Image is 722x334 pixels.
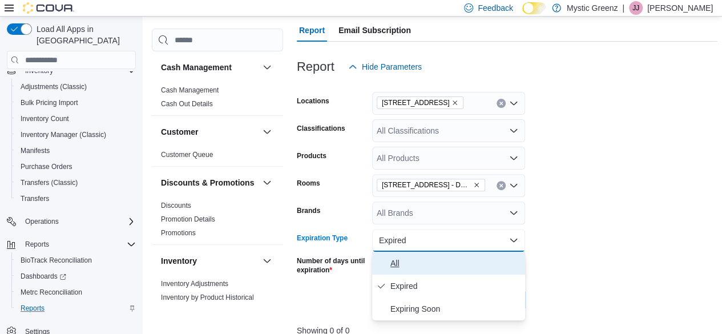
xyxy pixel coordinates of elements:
p: Mystic Greenz [567,1,618,15]
a: Promotions [161,229,196,237]
button: Customer [260,125,274,139]
label: Expiration Type [297,234,348,243]
span: Hide Parameters [362,61,422,73]
button: Cash Management [260,61,274,74]
button: Purchase Orders [11,159,140,175]
a: Customer Queue [161,151,213,159]
p: | [622,1,624,15]
a: Reports [16,301,49,315]
span: Discounts [161,201,191,210]
span: Dashboards [16,269,136,283]
span: Inventory Manager (Classic) [21,130,106,139]
span: Email Subscription [338,19,411,42]
button: Hide Parameters [344,55,426,78]
input: Dark Mode [522,2,546,14]
span: Bulk Pricing Import [16,96,136,110]
label: Brands [297,206,320,215]
span: Reports [25,240,49,249]
button: Bulk Pricing Import [11,95,140,111]
h3: Customer [161,126,198,138]
span: Customer Queue [161,150,213,159]
button: Open list of options [509,99,518,108]
a: Discounts [161,202,191,210]
span: Expiring Soon [390,302,521,316]
button: Open list of options [509,126,518,135]
button: Open list of options [509,208,518,218]
button: Operations [2,214,140,230]
span: [STREET_ADDRESS] - Default [382,179,471,191]
span: Transfers (Classic) [16,176,136,190]
span: JJ [632,1,639,15]
span: Cash Out Details [161,99,213,108]
span: Inventory Count [16,112,136,126]
div: Discounts & Promotions [152,199,283,244]
span: 1120 Woodlawn Rd [377,96,464,109]
span: Metrc Reconciliation [21,288,82,297]
span: [STREET_ADDRESS] [382,97,450,108]
a: Inventory Count [16,112,74,126]
span: Dashboards [21,272,66,281]
a: Dashboards [11,268,140,284]
button: Expired [372,229,525,252]
span: Expired [390,279,521,293]
span: Inventory Manager (Classic) [16,128,136,142]
button: Cash Management [161,62,258,73]
button: Inventory Manager (Classic) [11,127,140,143]
span: Inventory by Product Historical [161,293,254,302]
a: Inventory Manager (Classic) [16,128,111,142]
span: Adjustments (Classic) [16,80,136,94]
button: Inventory [161,255,258,267]
button: Transfers (Classic) [11,175,140,191]
span: Inventory Count [21,114,69,123]
a: Metrc Reconciliation [16,285,87,299]
button: Discounts & Promotions [260,176,274,190]
h3: Report [297,60,334,74]
span: Transfers (Classic) [21,178,78,187]
span: Load All Apps in [GEOGRAPHIC_DATA] [32,23,136,46]
button: Manifests [11,143,140,159]
label: Classifications [297,124,345,133]
div: Select listbox [372,252,525,320]
span: BioTrack Reconciliation [21,256,92,265]
button: Remove 1120 Woodlawn Rd from selection in this group [451,99,458,106]
a: Bulk Pricing Import [16,96,83,110]
span: Report [299,19,325,42]
div: Jonathan Jacks [629,1,643,15]
a: Inventory Adjustments [161,280,228,288]
span: Metrc Reconciliation [16,285,136,299]
span: Reports [16,301,136,315]
a: Transfers [16,192,54,206]
label: Rooms [297,179,320,188]
span: Promotion Details [161,215,215,224]
h3: Inventory [161,255,197,267]
button: Remove 1120 Woodlawn Rd - Default from selection in this group [473,182,480,188]
label: Products [297,151,326,160]
button: Open list of options [509,181,518,190]
a: Dashboards [16,269,71,283]
span: Reports [21,304,45,313]
a: Adjustments (Classic) [16,80,91,94]
span: Inventory Adjustments [161,279,228,288]
span: Manifests [16,144,136,158]
button: Discounts & Promotions [161,177,258,188]
span: Dark Mode [522,14,523,15]
button: Adjustments (Classic) [11,79,140,95]
label: Locations [297,96,329,106]
span: 1120 Woodlawn Rd - Default [377,179,485,191]
img: Cova [23,2,74,14]
label: Number of days until expiration [297,256,368,275]
a: Cash Management [161,86,219,94]
span: BioTrack Reconciliation [16,253,136,267]
button: BioTrack Reconciliation [11,252,140,268]
button: Open list of options [509,154,518,163]
span: All [390,256,521,270]
h3: Discounts & Promotions [161,177,254,188]
span: Adjustments (Classic) [21,82,87,91]
span: Manifests [21,146,50,155]
div: Customer [152,148,283,166]
button: Operations [21,215,63,228]
span: Reports [21,238,136,251]
span: Cash Management [161,86,219,95]
button: Reports [21,238,54,251]
button: Customer [161,126,258,138]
